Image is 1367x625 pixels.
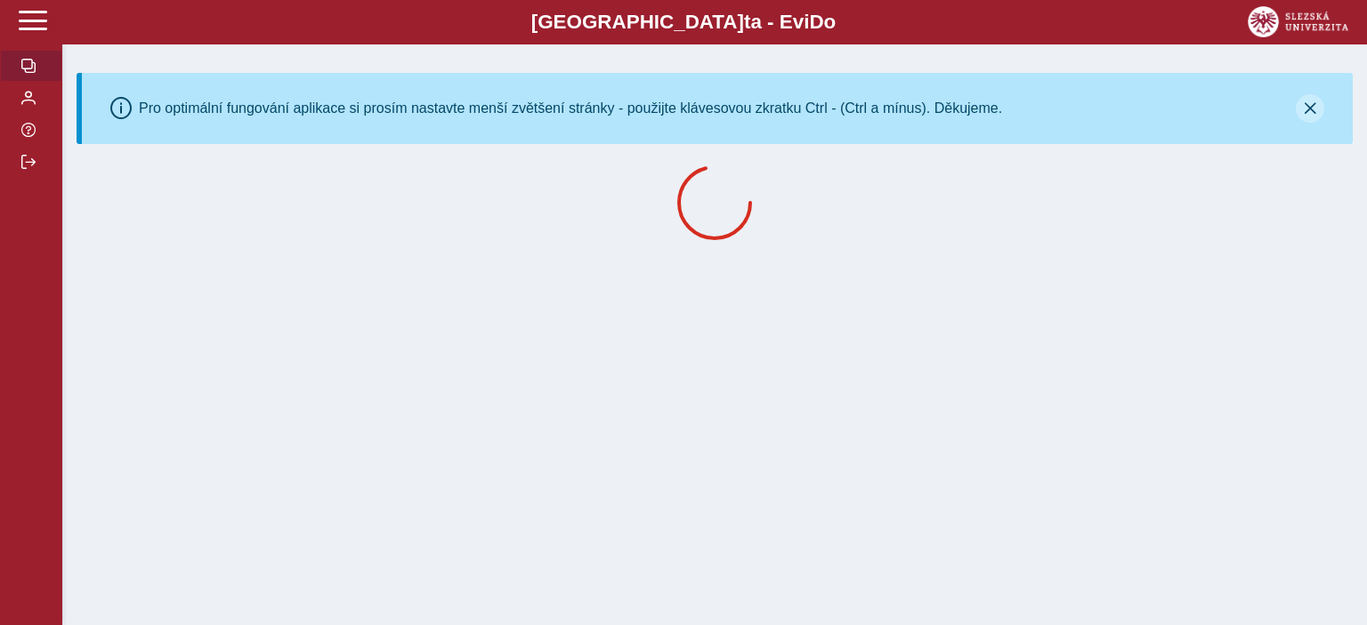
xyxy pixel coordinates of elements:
div: Pro optimální fungování aplikace si prosím nastavte menší zvětšení stránky - použijte klávesovou ... [139,100,1002,116]
span: t [744,11,750,33]
img: logo_web_su.png [1248,6,1348,37]
b: [GEOGRAPHIC_DATA] a - Evi [53,11,1314,34]
span: o [824,11,837,33]
span: D [809,11,823,33]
